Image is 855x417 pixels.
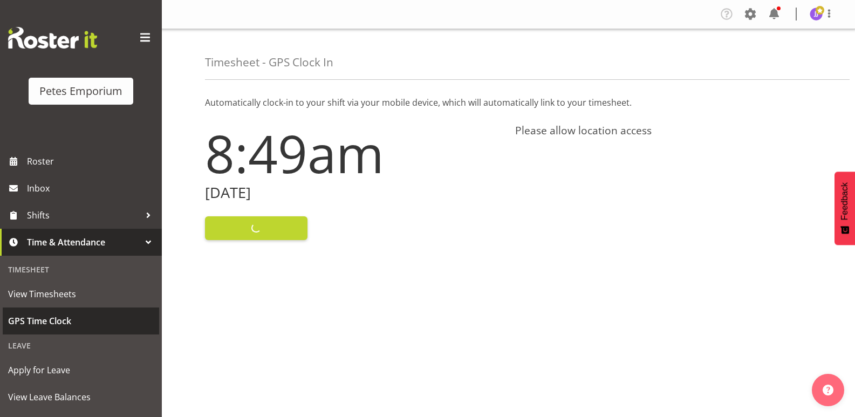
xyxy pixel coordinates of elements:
[3,334,159,357] div: Leave
[835,172,855,245] button: Feedback - Show survey
[27,180,156,196] span: Inbox
[8,27,97,49] img: Rosterit website logo
[840,182,850,220] span: Feedback
[205,96,812,109] p: Automatically clock-in to your shift via your mobile device, which will automatically link to you...
[3,357,159,384] a: Apply for Leave
[39,83,122,99] div: Petes Emporium
[205,184,502,201] h2: [DATE]
[8,313,154,329] span: GPS Time Clock
[823,385,833,395] img: help-xxl-2.png
[515,124,812,137] h4: Please allow location access
[27,153,156,169] span: Roster
[205,56,333,69] h4: Timesheet - GPS Clock In
[810,8,823,20] img: janelle-jonkers702.jpg
[8,286,154,302] span: View Timesheets
[3,258,159,281] div: Timesheet
[205,124,502,182] h1: 8:49am
[3,281,159,307] a: View Timesheets
[27,234,140,250] span: Time & Attendance
[27,207,140,223] span: Shifts
[3,307,159,334] a: GPS Time Clock
[3,384,159,411] a: View Leave Balances
[8,362,154,378] span: Apply for Leave
[8,389,154,405] span: View Leave Balances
